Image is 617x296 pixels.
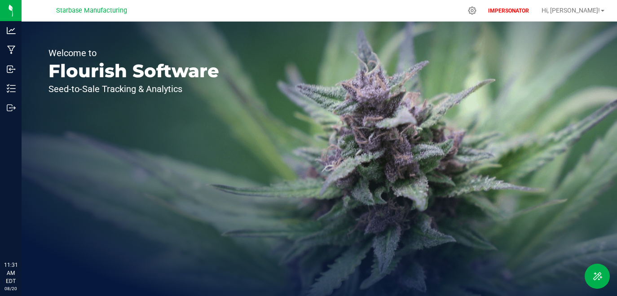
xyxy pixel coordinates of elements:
[48,49,219,57] p: Welcome to
[7,84,16,93] inline-svg: Inventory
[56,7,127,14] span: Starbase Manufacturing
[7,103,16,112] inline-svg: Outbound
[7,26,16,35] inline-svg: Analytics
[48,84,219,93] p: Seed-to-Sale Tracking & Analytics
[585,264,610,289] button: Toggle Menu
[4,261,18,285] p: 11:31 AM EDT
[48,62,219,80] p: Flourish Software
[467,6,478,15] div: Manage settings
[7,45,16,54] inline-svg: Manufacturing
[7,65,16,74] inline-svg: Inbound
[485,7,533,15] p: IMPERSONATOR
[4,285,18,292] p: 08/20
[542,7,600,14] span: Hi, [PERSON_NAME]!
